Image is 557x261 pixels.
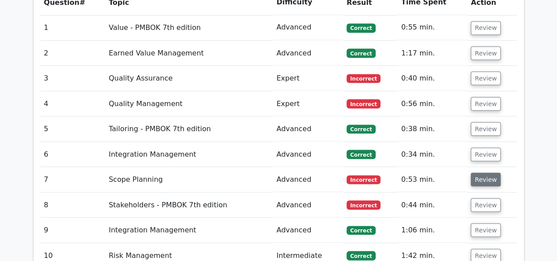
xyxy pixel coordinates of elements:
[347,200,380,209] span: Incorrect
[347,226,375,235] span: Correct
[347,175,380,184] span: Incorrect
[398,40,467,66] td: 1:17 min.
[471,122,501,136] button: Review
[273,15,343,40] td: Advanced
[41,192,105,217] td: 8
[273,192,343,217] td: Advanced
[105,15,273,40] td: Value - PMBOK 7th edition
[105,116,273,141] td: Tailoring - PMBOK 7th edition
[273,142,343,167] td: Advanced
[105,192,273,217] td: Stakeholders - PMBOK 7th edition
[347,23,375,32] span: Correct
[398,91,467,116] td: 0:56 min.
[471,21,501,35] button: Review
[471,97,501,110] button: Review
[347,251,375,260] span: Correct
[273,116,343,141] td: Advanced
[398,15,467,40] td: 0:55 min.
[105,66,273,91] td: Quality Assurance
[41,116,105,141] td: 5
[273,167,343,192] td: Advanced
[347,150,375,158] span: Correct
[471,173,501,186] button: Review
[273,40,343,66] td: Advanced
[105,91,273,116] td: Quality Management
[471,46,501,60] button: Review
[273,217,343,243] td: Advanced
[347,99,380,108] span: Incorrect
[41,15,105,40] td: 1
[41,142,105,167] td: 6
[471,223,501,237] button: Review
[398,66,467,91] td: 0:40 min.
[347,48,375,57] span: Correct
[471,198,501,212] button: Review
[105,40,273,66] td: Earned Value Management
[41,167,105,192] td: 7
[398,217,467,243] td: 1:06 min.
[105,167,273,192] td: Scope Planning
[398,167,467,192] td: 0:53 min.
[105,142,273,167] td: Integration Management
[398,192,467,217] td: 0:44 min.
[105,217,273,243] td: Integration Management
[347,74,380,83] span: Incorrect
[41,66,105,91] td: 3
[471,147,501,161] button: Review
[347,125,375,133] span: Correct
[41,40,105,66] td: 2
[398,142,467,167] td: 0:34 min.
[273,91,343,116] td: Expert
[273,66,343,91] td: Expert
[398,116,467,141] td: 0:38 min.
[41,217,105,243] td: 9
[471,71,501,85] button: Review
[41,91,105,116] td: 4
